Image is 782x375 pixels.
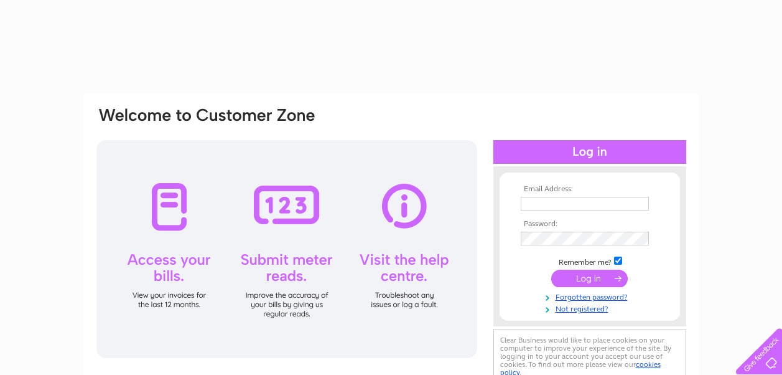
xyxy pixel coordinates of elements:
[518,220,662,229] th: Password:
[521,302,662,314] a: Not registered?
[521,290,662,302] a: Forgotten password?
[551,270,628,287] input: Submit
[518,185,662,194] th: Email Address:
[518,255,662,267] td: Remember me?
